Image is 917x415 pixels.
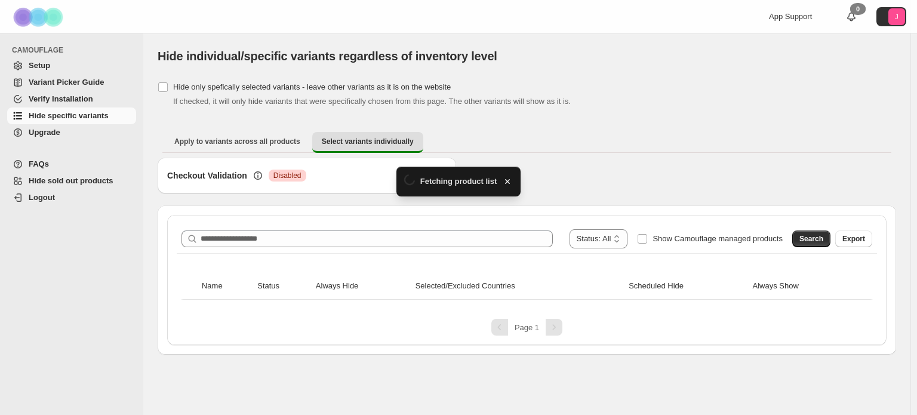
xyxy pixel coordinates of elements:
[7,107,136,124] a: Hide specific variants
[177,319,877,336] nav: Pagination
[29,61,50,70] span: Setup
[7,74,136,91] a: Variant Picker Guide
[173,97,571,106] span: If checked, it will only hide variants that were specifically chosen from this page. The other va...
[312,132,423,153] button: Select variants individually
[29,176,113,185] span: Hide sold out products
[799,234,823,244] span: Search
[29,128,60,137] span: Upgrade
[653,234,783,243] span: Show Camouflage managed products
[29,159,49,168] span: FAQs
[198,273,254,300] th: Name
[12,45,137,55] span: CAMOUFLAGE
[845,11,857,23] a: 0
[173,82,451,91] span: Hide only spefically selected variants - leave other variants as it is on the website
[515,323,539,332] span: Page 1
[7,124,136,141] a: Upgrade
[412,273,625,300] th: Selected/Excluded Countries
[850,3,866,15] div: 0
[312,273,412,300] th: Always Hide
[792,230,830,247] button: Search
[7,189,136,206] a: Logout
[7,57,136,74] a: Setup
[29,94,93,103] span: Verify Installation
[7,91,136,107] a: Verify Installation
[158,50,497,63] span: Hide individual/specific variants regardless of inventory level
[10,1,69,33] img: Camouflage
[749,273,856,300] th: Always Show
[842,234,865,244] span: Export
[322,137,414,146] span: Select variants individually
[29,78,104,87] span: Variant Picker Guide
[29,193,55,202] span: Logout
[29,111,109,120] span: Hide specific variants
[420,176,497,187] span: Fetching product list
[7,156,136,173] a: FAQs
[158,158,896,355] div: Select variants individually
[7,173,136,189] a: Hide sold out products
[769,12,812,21] span: App Support
[273,171,301,180] span: Disabled
[165,132,310,151] button: Apply to variants across all products
[254,273,312,300] th: Status
[167,170,247,182] h3: Checkout Validation
[876,7,906,26] button: Avatar with initials J
[625,273,749,300] th: Scheduled Hide
[835,230,872,247] button: Export
[895,13,898,20] text: J
[174,137,300,146] span: Apply to variants across all products
[888,8,905,25] span: Avatar with initials J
